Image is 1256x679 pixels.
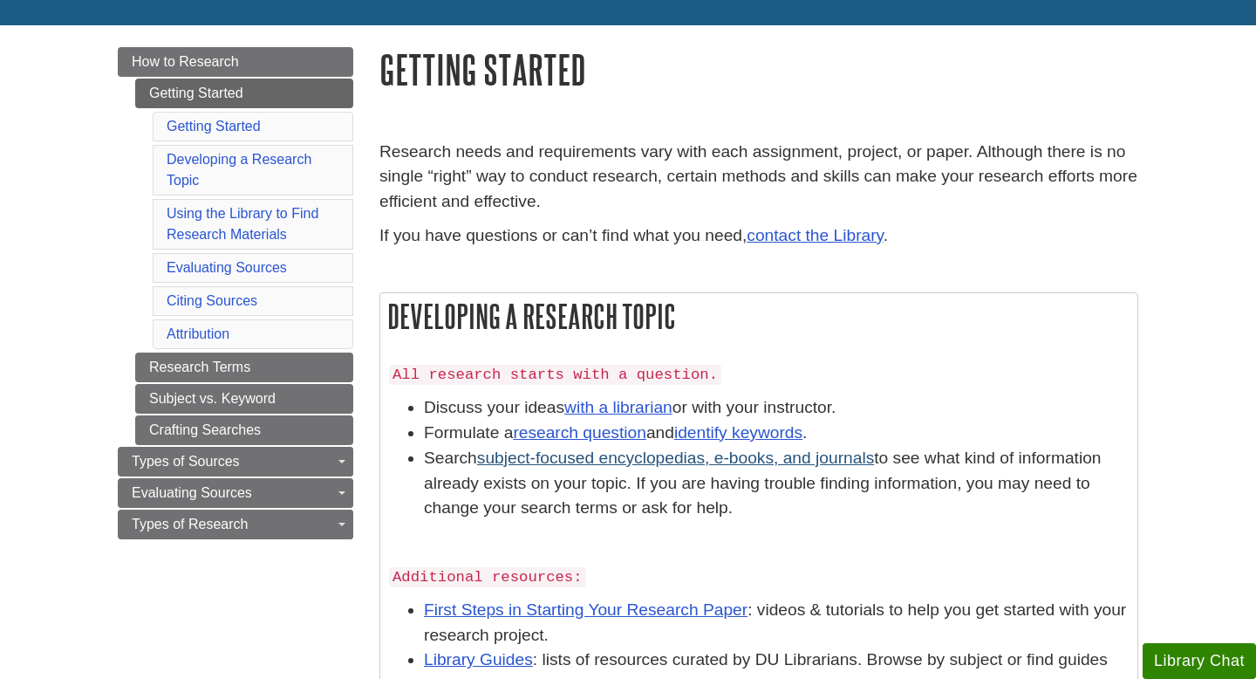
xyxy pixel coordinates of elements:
[167,260,287,275] a: Evaluating Sources
[389,365,721,385] code: All research starts with a question.
[118,510,353,539] a: Types of Research
[167,119,261,134] a: Getting Started
[135,79,353,108] a: Getting Started
[118,47,353,539] div: Guide Page Menu
[132,454,240,469] span: Types of Sources
[424,395,1129,421] li: Discuss your ideas or with your instructor.
[424,421,1129,446] li: Formulate a and .
[118,47,353,77] a: How to Research
[379,140,1138,215] p: Research needs and requirements vary with each assignment, project, or paper. Although there is n...
[379,223,1138,249] p: If you have questions or can’t find what you need, .
[135,415,353,445] a: Crafting Searches
[118,447,353,477] a: Types of Sources
[135,384,353,414] a: Subject vs. Keyword
[167,206,318,242] a: Using the Library to Find Research Materials
[477,449,874,467] a: subject-focused encyclopedias, e-books, and journals
[747,226,883,244] a: contact the Library
[167,152,311,188] a: Developing a Research Topic
[167,326,229,341] a: Attribution
[379,47,1138,92] h1: Getting Started
[424,598,1129,648] li: : videos & tutorials to help you get started with your research project.
[167,293,257,308] a: Citing Sources
[132,485,252,500] span: Evaluating Sources
[564,398,672,416] a: with a librarian
[424,600,747,619] a: First Steps in Starting Your Research Paper
[674,423,802,442] a: identify keywords
[380,293,1137,339] h2: Developing a Research Topic
[1143,643,1256,679] button: Library Chat
[135,353,353,382] a: Research Terms
[118,478,353,508] a: Evaluating Sources
[513,423,646,442] a: research question
[424,650,533,669] a: Library Guides
[424,446,1129,521] li: Search to see what kind of information already exists on your topic. If you are having trouble fi...
[132,54,239,69] span: How to Research
[389,567,586,587] code: Additional resources:
[132,517,248,532] span: Types of Research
